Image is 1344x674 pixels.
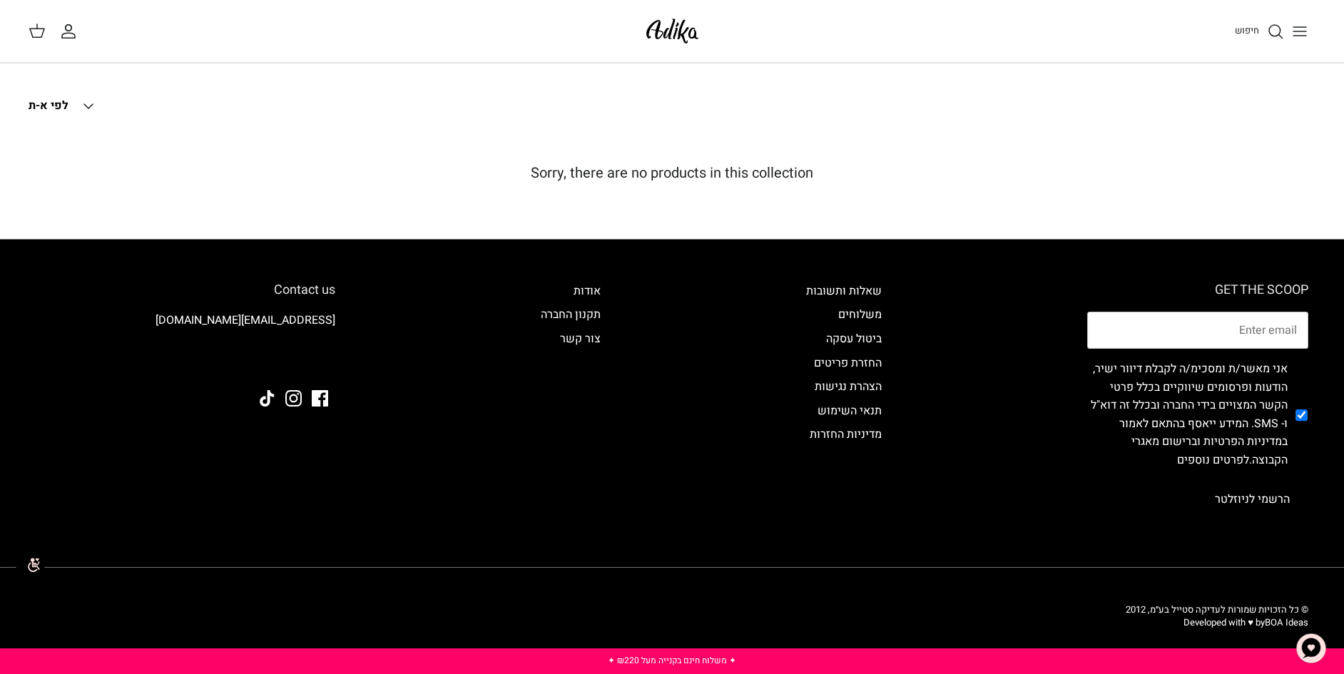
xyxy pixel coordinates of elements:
[560,330,601,347] a: צור קשר
[1126,603,1308,616] span: © כל הזכויות שמורות לעדיקה סטייל בע״מ, 2012
[296,352,335,370] img: Adika IL
[818,402,882,419] a: תנאי השימוש
[285,390,302,407] a: Instagram
[60,23,83,40] a: החשבון שלי
[810,426,882,443] a: מדיניות החזרות
[1087,282,1308,298] h6: GET THE SCOOP
[642,14,703,48] img: Adika IL
[29,97,68,114] span: לפי א-ת
[36,282,335,298] h6: Contact us
[806,282,882,300] a: שאלות ותשובות
[11,545,50,584] img: accessibility_icon02.svg
[608,654,736,667] a: ✦ משלוח חינם בקנייה מעל ₪220 ✦
[29,91,97,122] button: לפי א-ת
[259,390,275,407] a: Tiktok
[1290,627,1333,670] button: צ'אט
[826,330,882,347] a: ביטול עסקה
[815,378,882,395] a: הצהרת נגישות
[1126,616,1308,629] p: Developed with ♥ by
[1235,24,1259,37] span: חיפוש
[541,306,601,323] a: תקנון החברה
[838,306,882,323] a: משלוחים
[29,165,1315,182] h5: Sorry, there are no products in this collection
[312,390,328,407] a: Facebook
[574,282,601,300] a: אודות
[792,282,896,517] div: Secondary navigation
[1284,16,1315,47] button: Toggle menu
[1265,616,1308,629] a: BOA Ideas
[1235,23,1284,40] a: חיפוש
[526,282,615,517] div: Secondary navigation
[1177,451,1249,469] a: לפרטים נוספים
[814,354,882,372] a: החזרת פריטים
[156,312,335,329] a: [EMAIL_ADDRESS][DOMAIN_NAME]
[1087,312,1308,349] input: Email
[1196,481,1308,517] button: הרשמי לניוזלטר
[1087,360,1288,470] label: אני מאשר/ת ומסכימ/ה לקבלת דיוור ישיר, הודעות ופרסומים שיווקיים בכלל פרטי הקשר המצויים בידי החברה ...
